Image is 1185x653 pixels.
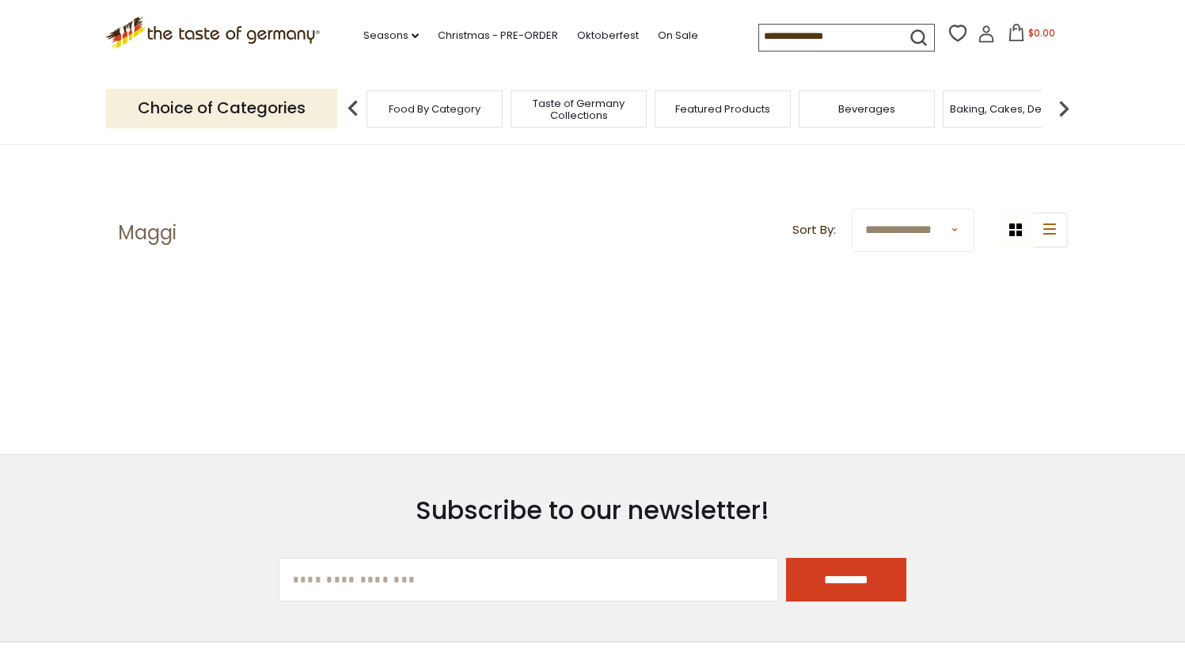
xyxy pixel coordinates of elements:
span: $0.00 [1028,26,1055,40]
label: Sort By: [792,220,836,240]
a: Featured Products [675,103,770,115]
h1: Maggi [118,221,177,245]
img: next arrow [1048,93,1080,124]
a: Seasons [363,27,419,44]
h3: Subscribe to our newsletter! [279,495,906,526]
a: Food By Category [389,103,480,115]
a: Taste of Germany Collections [515,97,642,121]
a: Beverages [838,103,895,115]
button: $0.00 [998,24,1065,48]
p: Choice of Categories [106,89,337,128]
a: On Sale [658,27,698,44]
a: Baking, Cakes, Desserts [950,103,1073,115]
a: Christmas - PRE-ORDER [438,27,558,44]
a: Oktoberfest [577,27,639,44]
img: previous arrow [337,93,369,124]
